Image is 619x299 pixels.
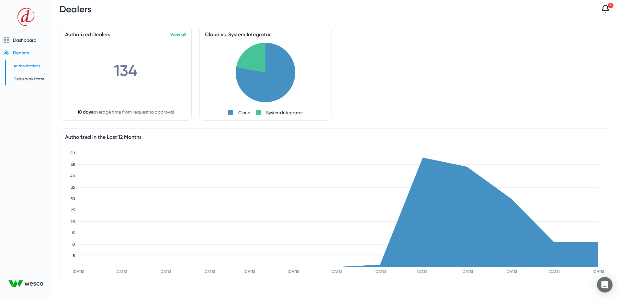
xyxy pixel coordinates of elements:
[60,4,92,15] span: Dealers
[244,269,255,274] text: [DATE]
[72,231,75,235] text: 15
[548,269,559,274] text: [DATE]
[71,162,75,167] text: 45
[5,277,47,290] img: WescoAnixter_638860323168288113.png
[288,269,299,274] text: [DATE]
[70,151,75,155] text: 50
[506,269,517,274] text: [DATE]
[14,77,44,81] span: Dealers by State
[205,31,271,38] span: Cloud vs. System Integrator
[65,31,110,38] span: Authorized Dealers
[71,242,75,247] text: 10
[593,269,604,274] text: [DATE]
[71,196,75,201] text: 30
[71,185,75,190] text: 35
[417,269,428,274] text: [DATE]
[71,208,75,212] text: 25
[160,269,171,274] text: [DATE]
[71,219,75,224] text: 20
[170,32,186,37] a: View all
[14,64,40,68] span: Authorizations
[13,38,37,43] span: Dashboard
[462,269,473,274] text: [DATE]
[73,269,84,274] text: [DATE]
[375,269,386,274] text: [DATE]
[13,50,29,56] span: Dealers
[116,269,127,274] text: [DATE]
[70,174,75,178] text: 40
[114,61,137,80] span: 134
[73,253,75,258] text: 5
[204,269,215,274] text: [DATE]
[77,109,93,115] span: 10 days
[266,110,303,115] div: System Integrator
[65,134,141,140] span: Authorized in the Last 12 Months
[597,277,613,293] div: Open Intercom Messenger
[77,109,174,115] div: average time from request to approval
[331,269,342,274] text: [DATE]
[238,110,251,115] div: Cloud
